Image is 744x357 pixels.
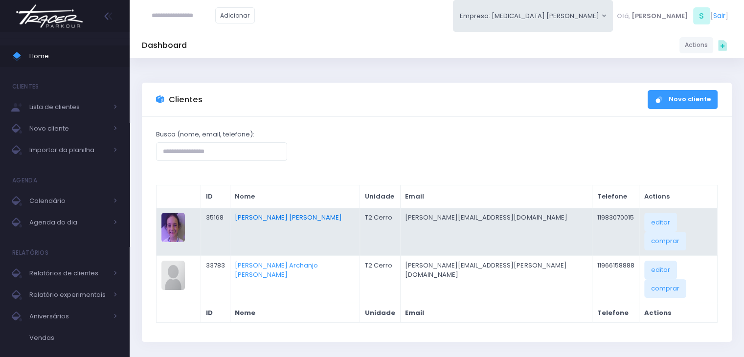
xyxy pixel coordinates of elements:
[613,5,732,27] div: [ ]
[169,95,203,105] h3: Clientes
[644,279,686,298] a: comprar
[29,101,108,113] span: Lista de clientes
[12,77,39,96] h4: Clientes
[29,216,108,229] span: Agenda do dia
[400,208,592,255] td: [PERSON_NAME][EMAIL_ADDRESS][DOMAIN_NAME]
[142,41,187,50] h5: Dashboard
[156,130,254,139] label: Busca (nome, email, telefone):
[592,255,639,303] td: 11966158888
[639,185,718,208] th: Actions
[12,243,48,263] h4: Relatórios
[215,7,255,23] a: Adicionar
[592,185,639,208] th: Telefone
[631,11,688,21] span: [PERSON_NAME]
[648,90,718,109] a: Novo cliente
[360,303,401,323] th: Unidade
[201,185,230,208] th: ID
[201,208,230,255] td: 35168
[29,310,108,323] span: Aniversários
[360,255,401,303] td: T2 Cerro
[29,195,108,207] span: Calendário
[235,261,318,280] a: [PERSON_NAME] Archanjo [PERSON_NAME]
[29,50,117,63] span: Home
[617,11,630,21] span: Olá,
[592,208,639,255] td: 11983070015
[592,303,639,323] th: Telefone
[29,332,117,344] span: Vendas
[29,122,108,135] span: Novo cliente
[713,11,725,21] a: Sair
[644,213,677,231] a: editar
[230,303,360,323] th: Nome
[693,7,710,24] span: S
[400,255,592,303] td: [PERSON_NAME][EMAIL_ADDRESS][PERSON_NAME][DOMAIN_NAME]
[360,185,401,208] th: Unidade
[644,261,677,279] a: editar
[360,208,401,255] td: T2 Cerro
[400,185,592,208] th: Email
[201,255,230,303] td: 33783
[12,171,37,190] h4: Agenda
[639,303,718,323] th: Actions
[644,232,686,250] a: comprar
[235,213,342,222] a: [PERSON_NAME] [PERSON_NAME]
[400,303,592,323] th: Email
[29,144,108,156] span: Importar da planilha
[29,289,108,301] span: Relatório experimentais
[230,185,360,208] th: Nome
[679,37,713,53] a: Actions
[29,267,108,280] span: Relatórios de clientes
[201,303,230,323] th: ID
